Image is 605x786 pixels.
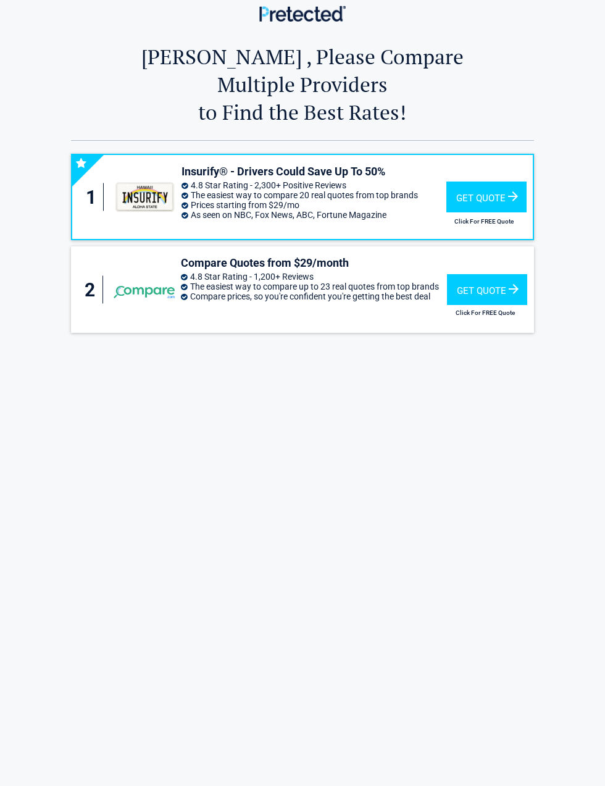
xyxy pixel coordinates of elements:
div: Get Quote [447,274,527,305]
h2: Click For FREE Quote [447,309,523,316]
div: 1 [85,183,104,211]
h2: Click For FREE Quote [446,218,522,225]
li: The easiest way to compare up to 23 real quotes from top brands [181,282,448,291]
div: 2 [83,276,103,304]
img: insurify's logo [114,182,175,212]
li: As seen on NBC, Fox News, ABC, Fortune Magazine [181,210,446,220]
li: 4.8 Star Rating - 1,200+ Reviews [181,272,448,282]
h3: Compare Quotes from $29/month [181,256,448,270]
img: compare's logo [114,285,175,299]
div: Get Quote [446,182,527,212]
li: 4.8 Star Rating - 2,300+ Positive Reviews [181,180,446,190]
h3: Insurify® - Drivers Could Save Up To 50% [181,164,446,178]
li: The easiest way to compare 20 real quotes from top brands [181,190,446,200]
h2: [PERSON_NAME] , Please Compare Multiple Providers to Find the Best Rates! [110,43,496,126]
li: Compare prices, so you're confident you're getting the best deal [181,291,448,301]
img: Main Logo [259,6,346,21]
li: Prices starting from $29/mo [181,200,446,210]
